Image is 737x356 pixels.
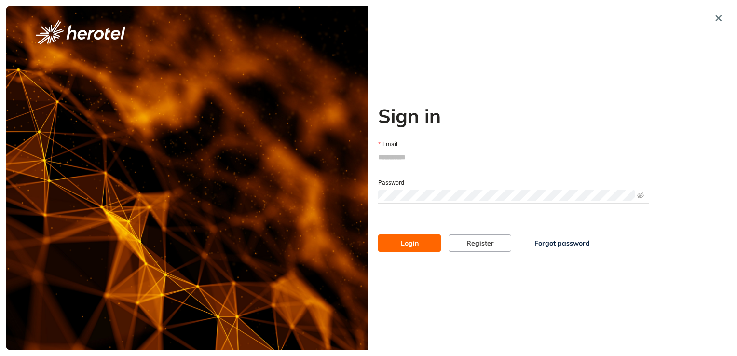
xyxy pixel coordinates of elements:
span: eye-invisible [637,192,644,199]
img: logo [36,20,125,44]
button: logo [20,20,141,44]
h2: Sign in [378,104,649,127]
img: cover image [6,6,368,350]
input: Password [378,190,635,201]
button: Forgot password [519,234,605,252]
span: Forgot password [534,238,590,248]
span: Register [466,238,494,248]
label: Email [378,140,397,149]
button: Login [378,234,441,252]
label: Password [378,178,404,188]
button: Register [449,234,511,252]
input: Email [378,150,649,164]
span: Login [401,238,419,248]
